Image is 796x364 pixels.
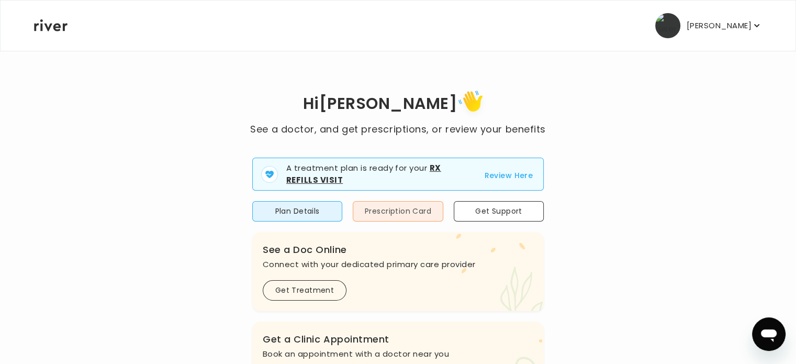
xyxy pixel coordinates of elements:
[286,162,472,186] p: A treatment plan is ready for your
[655,13,680,38] img: user avatar
[655,13,762,38] button: user avatar[PERSON_NAME]
[263,242,533,257] h3: See a Doc Online
[252,201,342,222] button: Plan Details
[752,317,786,351] iframe: Button to launch messaging window
[250,87,545,122] h1: Hi [PERSON_NAME]
[263,347,533,361] p: Book an appointment with a doctor near you
[484,169,533,182] button: Review Here
[687,18,752,33] p: [PERSON_NAME]
[353,201,443,222] button: Prescription Card
[263,280,346,301] button: Get Treatment
[286,162,441,185] strong: Rx Refills Visit
[263,257,533,272] p: Connect with your dedicated primary care provider
[250,122,545,137] p: See a doctor, and get prescriptions, or review your benefits
[263,332,533,347] h3: Get a Clinic Appointment
[454,201,544,222] button: Get Support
